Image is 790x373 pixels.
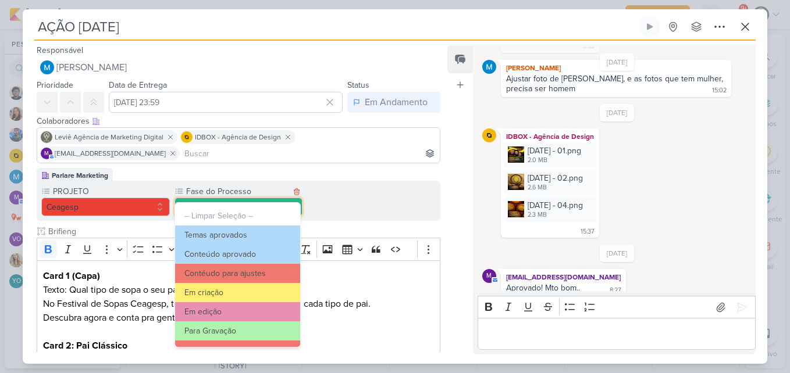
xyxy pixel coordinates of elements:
[40,60,54,74] img: MARIANA MIRANDA
[175,225,301,245] button: Temas aprovados
[41,131,52,143] img: Leviê Agência de Marketing Digital
[109,92,343,113] input: Select a date
[175,264,301,283] button: Contéudo para ajustes
[182,146,437,160] input: Buscar
[482,60,496,74] img: MARIANA MIRANDA
[34,16,637,37] input: Kard Sem Título
[56,60,127,74] span: [PERSON_NAME]
[43,270,100,282] strong: Card 1 (Capa)
[175,283,301,302] button: Em criação
[528,183,583,192] div: 2.6 MB
[109,80,167,90] label: Data de Entrega
[37,238,440,260] div: Editor toolbar
[581,227,595,236] div: 15:37
[175,198,303,216] button: Aprovado
[175,302,301,321] button: Em edição
[185,185,290,198] label: Fase do Processo
[478,296,756,318] div: Editor toolbar
[503,62,729,74] div: [PERSON_NAME]
[55,148,166,159] span: [EMAIL_ADDRESS][DOMAIN_NAME]
[41,148,52,159] div: mlegnaioli@gmail.com
[37,115,440,127] div: Colaboradores
[712,86,727,95] div: 15:02
[508,174,524,190] img: m7GVKdmsyKbSeaKC9iQpasq5FcgqkuiCAmYSeZ8V.png
[645,22,654,31] div: Ligar relógio
[503,271,624,283] div: [EMAIL_ADDRESS][DOMAIN_NAME]
[347,80,369,90] label: Status
[482,269,496,283] div: mlegnaioli@gmail.com
[503,131,597,142] div: IDBOX - Agência de Design
[37,80,73,90] label: Prioridade
[528,172,583,184] div: [DATE] - 02.png
[503,142,597,167] div: Dia dos Pais - 01.png
[37,45,83,55] label: Responsável
[175,321,301,340] button: Para Gravação
[55,132,163,142] span: Leviê Agência de Marketing Digital
[583,42,595,51] div: 8:52
[41,198,170,216] button: Ceagesp
[43,297,434,311] p: No Festival de Sopas Ceagesp, tem um sabor que combina com cada tipo de pai.
[43,340,127,352] strong: Card 2: Pai Clássico
[503,197,597,222] div: Dia dos Pais - 04.png
[347,92,440,113] button: Em Andamento
[195,132,281,142] span: IDBOX - Agência de Design
[506,74,725,94] div: Ajustar foto de [PERSON_NAME], e as fotos que tem mulher, precisa ser homem
[610,286,621,295] div: 8:27
[486,273,492,279] p: m
[175,245,301,264] button: Conteúdo aprovado
[52,170,108,181] div: Parlare Marketing
[181,131,193,143] img: IDBOX - Agência de Design
[175,206,301,225] button: -- Limpar Seleção --
[508,146,524,163] img: 9Bx6GInXJ4vRE1M5avBMGDzvrgmv3NLL9fwptVNz.png
[43,311,434,339] p: Descubra agora e conta pra gente nos comentários!
[528,156,581,165] div: 2.0 MB
[52,185,170,198] label: PROJETO
[528,145,581,157] div: [DATE] - 01.png
[44,151,49,157] p: m
[482,128,496,142] img: IDBOX - Agência de Design
[175,340,301,360] button: Aguardando cliente
[365,95,428,109] div: Em Andamento
[43,283,434,297] p: Texto: Qual tipo de sopa o seu pai seria?
[478,318,756,350] div: Editor editing area: main
[528,210,583,220] div: 2.3 MB
[37,57,440,78] button: [PERSON_NAME]
[528,199,583,211] div: [DATE] - 04.png
[46,225,440,238] input: Texto sem título
[503,170,597,195] div: Dia dos Pais - 02.png
[506,283,580,293] div: Aprovado! Mto bom..
[508,201,524,217] img: Q4ufrMYeOQ2GhIg1JxpK1jQZC2pjlvX9LnOk3xmh.png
